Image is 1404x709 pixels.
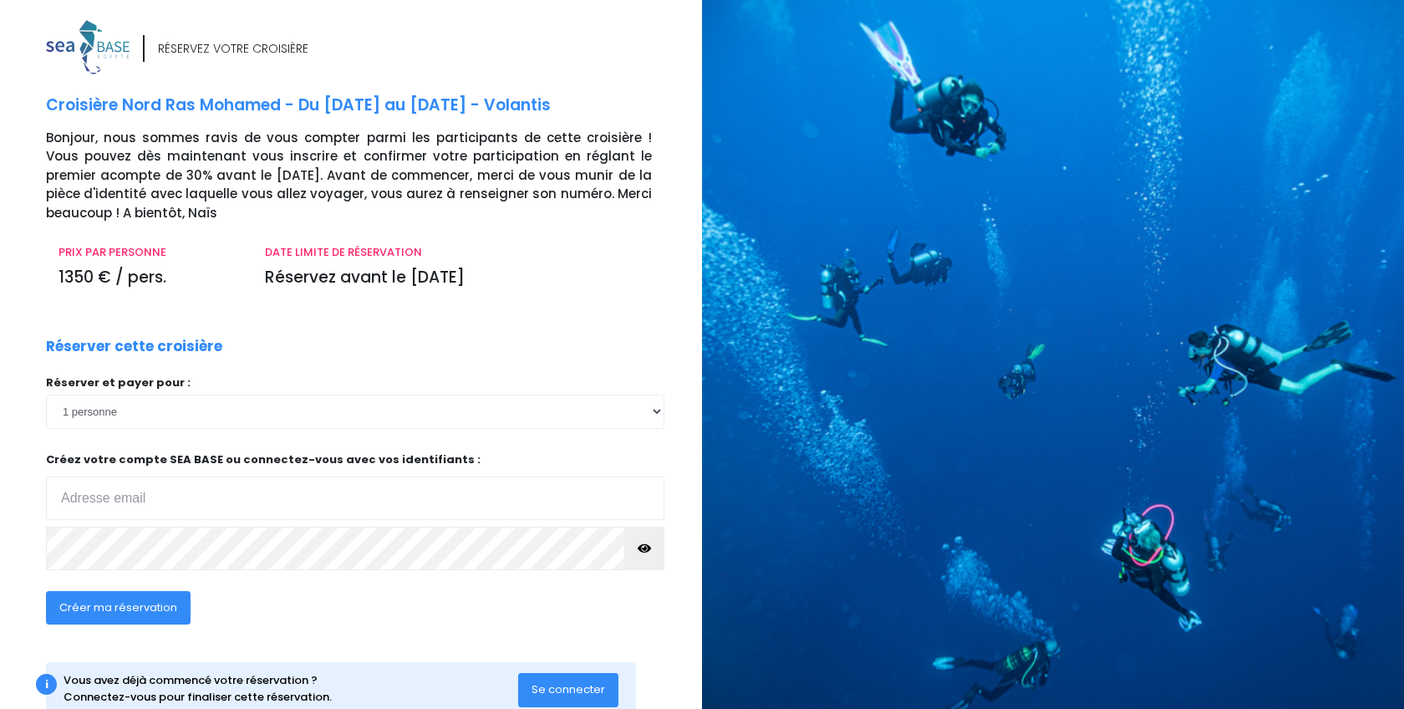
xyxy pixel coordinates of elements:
p: Croisière Nord Ras Mohamed - Du [DATE] au [DATE] - Volantis [46,94,689,118]
p: Réserver et payer pour : [46,375,664,391]
p: 1350 € / pers. [58,266,240,290]
p: Réservez avant le [DATE] [265,266,652,290]
p: Créez votre compte SEA BASE ou connectez-vous avec vos identifiants : [46,451,664,521]
div: Vous avez déjà commencé votre réservation ? Connectez-vous pour finaliser cette réservation. [64,672,519,705]
button: Créer ma réservation [46,591,191,625]
button: Se connecter [518,673,618,706]
a: Se connecter [518,682,618,696]
div: RÉSERVEZ VOTRE CROISIÈRE [158,40,308,58]
img: logo_color1.png [46,20,130,74]
span: Se connecter [532,681,605,697]
p: Réserver cette croisière [46,336,222,358]
input: Adresse email [46,477,664,520]
p: PRIX PAR PERSONNE [58,244,240,261]
p: DATE LIMITE DE RÉSERVATION [265,244,652,261]
span: Créer ma réservation [59,599,177,615]
div: i [36,674,57,695]
p: Bonjour, nous sommes ravis de vous compter parmi les participants de cette croisière ! Vous pouve... [46,129,689,223]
